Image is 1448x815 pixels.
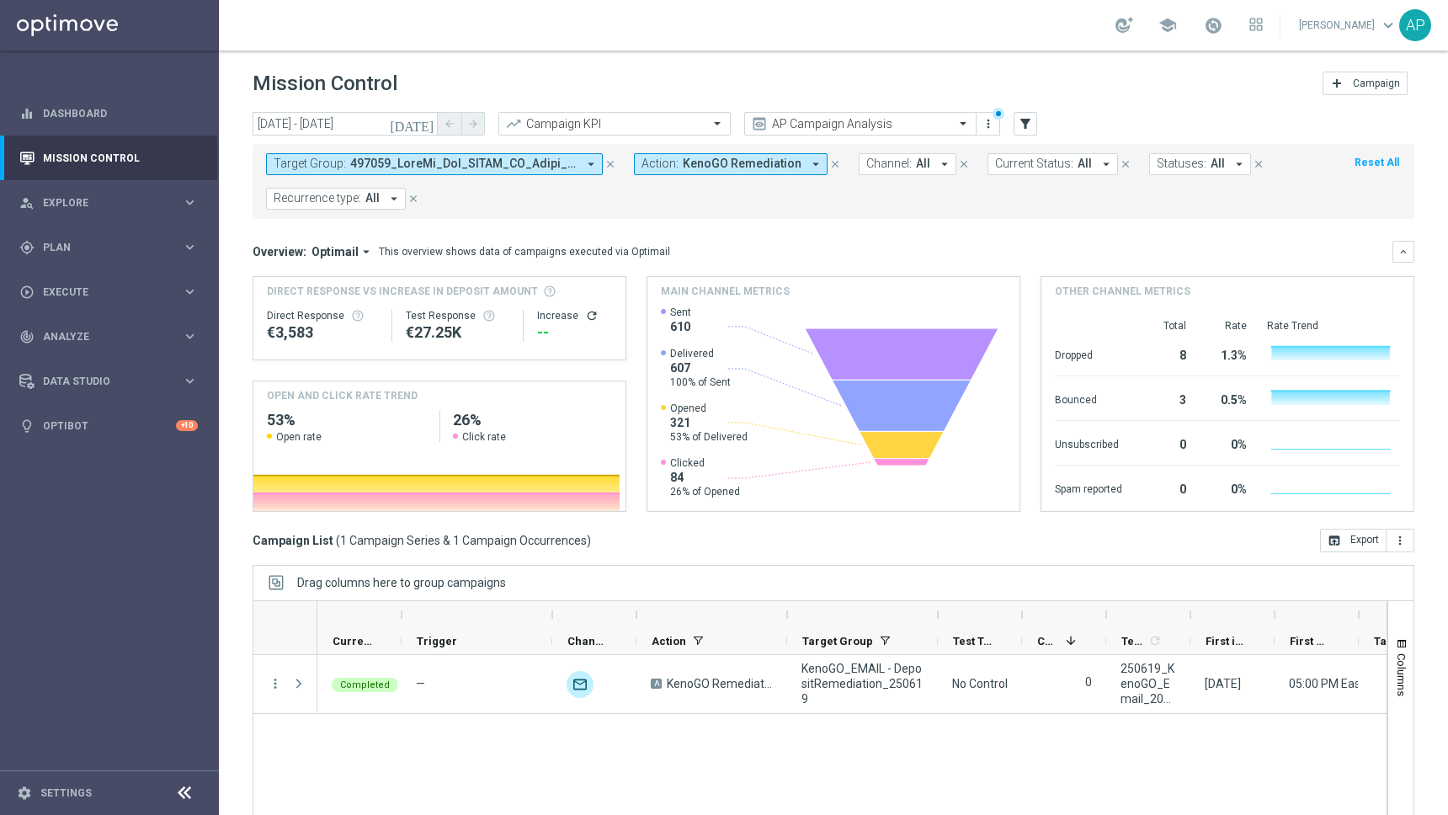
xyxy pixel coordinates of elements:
label: 0 [1085,674,1092,690]
span: 321 [670,415,748,430]
i: open_in_browser [1328,534,1341,547]
div: 0 [1142,474,1186,501]
div: Data Studio [19,374,182,389]
a: Settings [40,788,92,798]
a: Optibot [43,403,176,448]
button: equalizer Dashboard [19,107,199,120]
i: keyboard_arrow_right [182,194,198,210]
div: AP [1399,9,1431,41]
span: Columns [1395,653,1408,696]
button: Optimail arrow_drop_down [306,244,379,259]
span: Completed [340,679,390,690]
i: person_search [19,195,35,210]
div: Spam reported [1055,474,1122,501]
span: 26% of Opened [670,485,740,498]
i: lightbulb [19,418,35,434]
span: — [416,677,425,690]
button: Channel: All arrow_drop_down [859,153,956,175]
i: filter_alt [1018,116,1033,131]
span: Channel [567,635,608,647]
button: Recurrence type: All arrow_drop_down [266,188,406,210]
div: €27,253 [406,322,509,343]
div: Optimail [567,671,594,698]
div: 3 [1142,385,1186,412]
i: keyboard_arrow_right [182,284,198,300]
h4: Other channel metrics [1055,284,1190,299]
div: Dropped [1055,340,1122,367]
button: arrow_back [438,112,461,136]
span: Analyze [43,332,182,342]
button: close [956,155,972,173]
i: refresh [585,309,599,322]
span: Campaign [1353,77,1400,89]
i: keyboard_arrow_down [1397,246,1409,258]
div: Mission Control [19,136,198,180]
div: Rate Trend [1267,319,1400,333]
span: Target Group [802,635,873,647]
div: 0% [1206,474,1247,501]
span: Direct Response VS Increase In Deposit Amount [267,284,538,299]
span: Targeted Customers [1374,635,1414,647]
div: 0% [1206,429,1247,456]
i: close [604,158,616,170]
button: close [1251,155,1266,173]
button: gps_fixed Plan keyboard_arrow_right [19,241,199,254]
i: arrow_drop_down [937,157,952,172]
span: Clicked [670,456,740,470]
i: arrow_drop_down [583,157,599,172]
i: arrow_forward [467,118,479,130]
button: close [1118,155,1133,173]
span: Action [652,635,686,647]
span: Control Customers [1037,635,1059,647]
button: Mission Control [19,152,199,165]
i: arrow_back [444,118,455,130]
span: Statuses: [1157,157,1206,171]
span: Test Type [953,635,993,647]
i: track_changes [19,329,35,344]
input: Select date range [253,112,438,136]
span: Trigger [417,635,457,647]
div: Dashboard [19,91,198,136]
button: more_vert [268,676,283,691]
div: Unsubscribed [1055,429,1122,456]
div: 8 [1142,340,1186,367]
span: Action: [641,157,679,171]
h4: OPEN AND CLICK RATE TREND [267,388,418,403]
button: Statuses: All arrow_drop_down [1149,153,1251,175]
span: 84 [670,470,740,485]
span: All [1078,157,1092,171]
div: -- [537,322,612,343]
span: All [1211,157,1225,171]
ng-select: Campaign KPI [498,112,731,136]
span: Templates [1121,635,1146,647]
button: play_circle_outline Execute keyboard_arrow_right [19,285,199,299]
h3: Campaign List [253,533,591,548]
button: more_vert [980,114,997,134]
span: KenoGO Remediation [683,157,801,171]
span: 100% of Sent [670,376,731,389]
i: more_vert [982,117,995,131]
i: equalizer [19,106,35,121]
i: settings [17,786,32,801]
span: Opened [670,402,748,415]
h4: Main channel metrics [661,284,790,299]
span: KenoGO Remediation [667,676,773,691]
div: 0.5% [1206,385,1247,412]
button: more_vert [1387,529,1414,552]
span: All [916,157,930,171]
span: Explore [43,198,182,208]
button: add Campaign [1323,72,1408,95]
button: track_changes Analyze keyboard_arrow_right [19,330,199,344]
i: [DATE] [390,116,435,131]
div: Total [1142,319,1186,333]
i: more_vert [1393,534,1407,547]
div: +10 [176,420,198,431]
i: arrow_drop_down [1099,157,1114,172]
span: 610 [670,319,691,334]
button: lightbulb Optibot +10 [19,419,199,433]
span: keyboard_arrow_down [1379,16,1397,35]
